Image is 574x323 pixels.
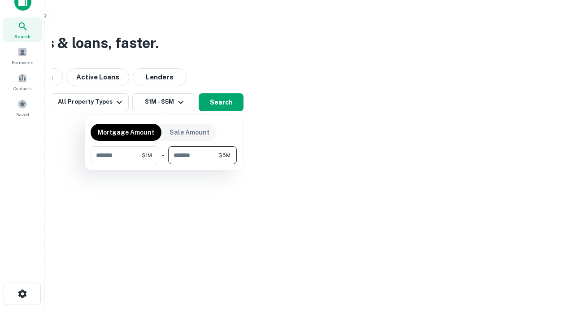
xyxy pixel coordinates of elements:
[162,146,165,164] div: -
[98,127,154,137] p: Mortgage Amount
[529,251,574,294] iframe: Chat Widget
[170,127,209,137] p: Sale Amount
[142,151,152,159] span: $1M
[218,151,230,159] span: $5M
